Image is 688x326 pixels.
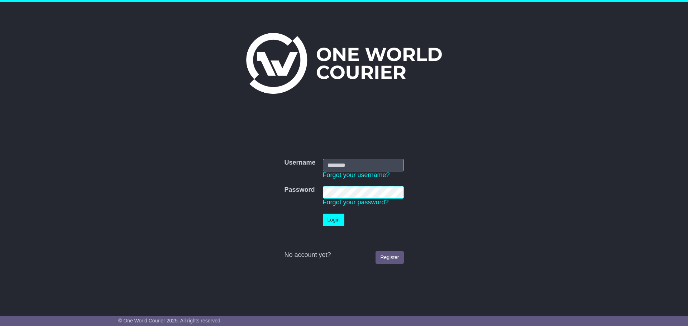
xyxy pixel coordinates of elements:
a: Forgot your password? [323,199,389,206]
div: No account yet? [284,251,403,259]
img: One World [246,33,442,94]
a: Register [376,251,403,264]
label: Password [284,186,315,194]
a: Forgot your username? [323,171,390,179]
button: Login [323,214,344,226]
label: Username [284,159,315,167]
span: © One World Courier 2025. All rights reserved. [118,318,222,323]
